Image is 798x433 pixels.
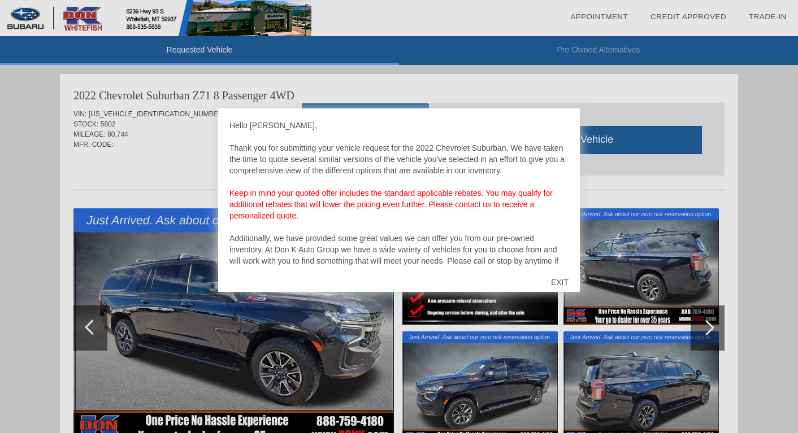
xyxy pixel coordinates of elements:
[229,120,569,266] div: Hello [PERSON_NAME], Thank you for submitting your vehicle request for the 2022 Chevrolet Suburba...
[540,265,580,299] div: EXIT
[749,12,787,21] a: Trade-In
[570,12,628,21] a: Appointment
[229,189,553,220] font: Keep in mind your quoted offer includes the standard applicable rebates. You may qualify for addi...
[650,12,726,21] a: Credit Approved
